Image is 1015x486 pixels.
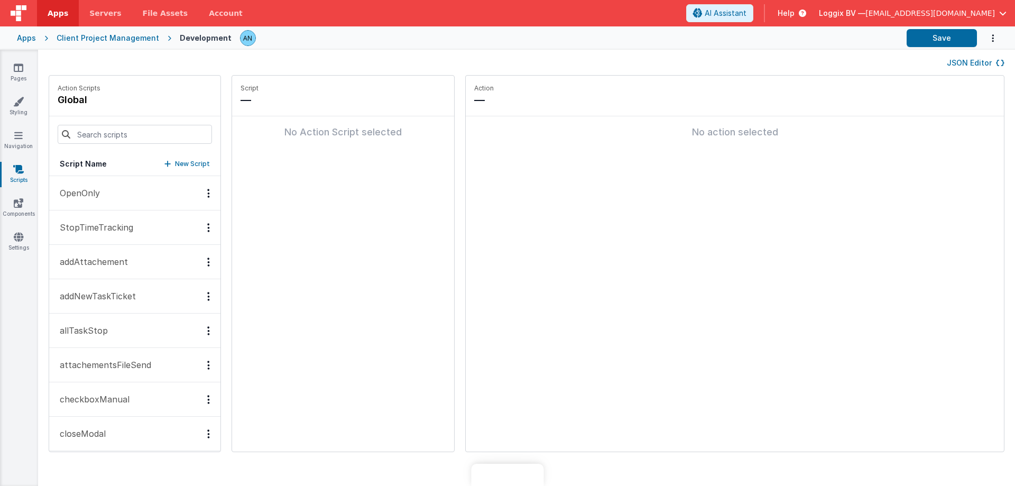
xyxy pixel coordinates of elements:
button: Options [977,27,998,49]
p: Action [474,84,995,93]
div: Options [201,429,216,438]
button: attachementsFileSend [49,348,220,382]
p: checkboxManual [53,393,130,406]
div: Options [201,189,216,198]
button: closeModal [49,417,220,451]
button: allTaskStop [49,314,220,348]
button: JSON Editor [947,58,1004,68]
button: commonAppLoader [49,451,220,485]
p: allTaskStop [53,324,108,337]
p: OpenOnly [53,187,100,199]
div: Apps [17,33,36,43]
div: Options [201,395,216,404]
p: StopTimeTracking [53,221,133,234]
span: AI Assistant [705,8,746,19]
span: Loggix BV — [819,8,865,19]
p: New Script [175,159,210,169]
button: AI Assistant [686,4,753,22]
p: addAttachement [53,255,128,268]
button: Save [907,29,977,47]
h4: global [58,93,100,107]
span: Help [778,8,795,19]
div: Options [201,258,216,267]
div: Options [201,223,216,232]
span: Apps [48,8,68,19]
h5: Script Name [60,159,107,169]
p: closeModal [53,427,106,440]
div: Development [180,33,232,43]
button: Loggix BV — [EMAIL_ADDRESS][DOMAIN_NAME] [819,8,1007,19]
span: File Assets [143,8,188,19]
button: addNewTaskTicket [49,279,220,314]
p: attachementsFileSend [53,359,151,371]
p: — [474,93,995,107]
iframe: Marker.io feedback button [472,464,544,486]
p: — [241,93,446,107]
span: Servers [89,8,121,19]
input: Search scripts [58,125,212,144]
button: addAttachement [49,245,220,279]
button: New Script [164,159,210,169]
span: [EMAIL_ADDRESS][DOMAIN_NAME] [865,8,995,19]
button: StopTimeTracking [49,210,220,245]
div: No Action Script selected [241,125,446,140]
p: addNewTaskTicket [53,290,136,302]
div: Client Project Management [57,33,159,43]
button: checkboxManual [49,382,220,417]
button: OpenOnly [49,176,220,210]
p: Script [241,84,446,93]
div: Options [201,292,216,301]
p: Action Scripts [58,84,100,93]
div: Options [201,361,216,370]
div: No action selected [474,125,995,140]
div: Options [201,326,216,335]
img: f1d78738b441ccf0e1fcb79415a71bae [241,31,255,45]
